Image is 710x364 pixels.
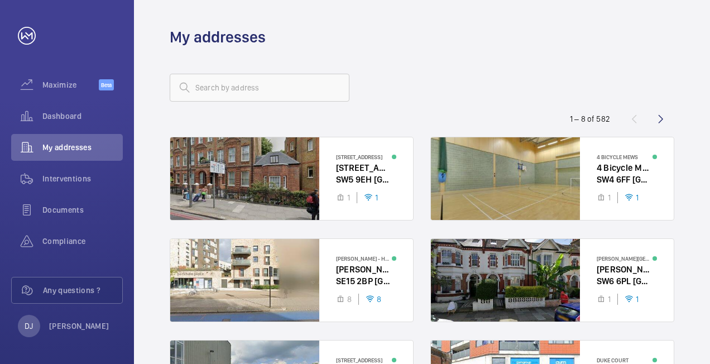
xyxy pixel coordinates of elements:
p: [PERSON_NAME] [49,320,109,332]
span: Any questions ? [43,285,122,296]
span: Maximize [42,79,99,90]
div: 1 – 8 of 582 [570,113,610,124]
span: My addresses [42,142,123,153]
input: Search by address [170,74,349,102]
p: DJ [25,320,33,332]
h1: My addresses [170,27,266,47]
span: Dashboard [42,111,123,122]
span: Beta [99,79,114,90]
span: Compliance [42,236,123,247]
span: Documents [42,204,123,215]
span: Interventions [42,173,123,184]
